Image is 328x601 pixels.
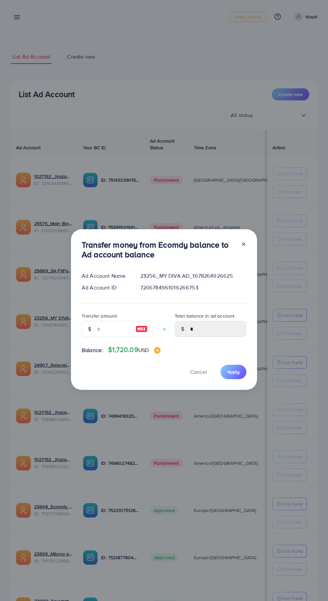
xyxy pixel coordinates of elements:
[135,284,252,291] div: 7206784961016266753
[82,313,117,319] label: Transfer amount
[82,346,103,354] span: Balance:
[76,272,135,280] div: Ad Account Name
[76,284,135,291] div: Ad Account ID
[175,313,234,319] label: Total balance in ad account
[138,346,149,354] span: USD
[227,368,240,375] span: Apply
[135,272,252,280] div: 23256_MY DIVA AD_1678264926625
[182,365,215,379] button: Cancel
[154,347,161,354] img: image
[108,346,161,354] h4: $1,720.09
[190,368,207,375] span: Cancel
[82,240,236,259] h3: Transfer money from Ecomdy balance to Ad account balance
[221,365,246,379] button: Apply
[300,571,323,596] iframe: Chat
[136,325,148,333] img: image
